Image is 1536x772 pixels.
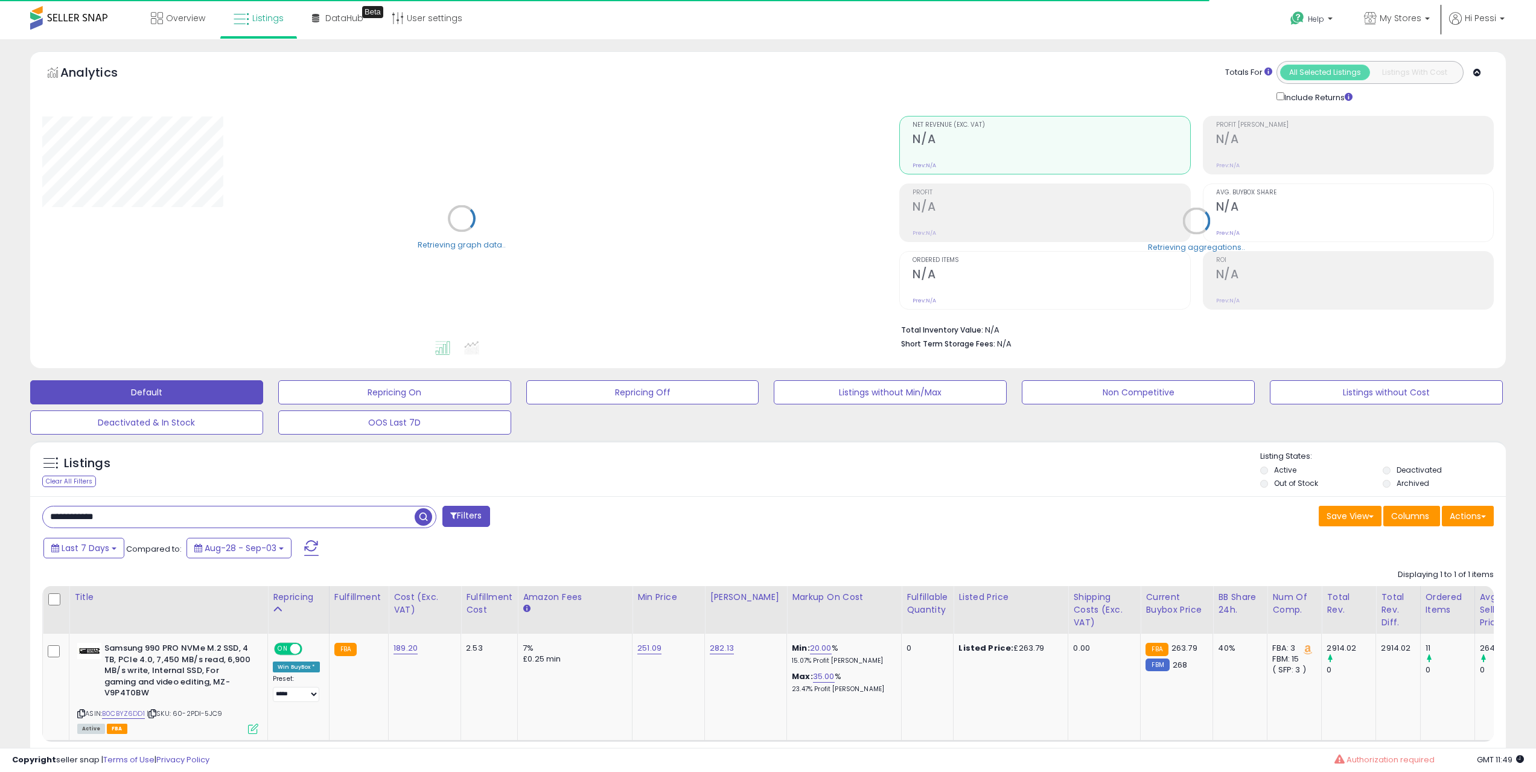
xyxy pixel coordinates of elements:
[394,642,418,654] a: 189.20
[1383,506,1440,526] button: Columns
[42,476,96,487] div: Clear All Filters
[334,591,383,604] div: Fulfillment
[810,642,832,654] a: 20.00
[1397,465,1442,475] label: Deactivated
[1267,90,1367,104] div: Include Returns
[278,410,511,435] button: OOS Last 7D
[792,671,892,694] div: %
[273,675,320,702] div: Preset:
[1380,12,1421,24] span: My Stores
[64,455,110,472] h5: Listings
[710,591,782,604] div: [PERSON_NAME]
[60,64,141,84] h5: Analytics
[526,380,759,404] button: Repricing Off
[1022,380,1255,404] button: Non Competitive
[907,643,944,654] div: 0
[1148,241,1245,252] div: Retrieving aggregations..
[792,671,813,682] b: Max:
[77,724,105,734] span: All listings currently available for purchase on Amazon
[1391,510,1429,522] span: Columns
[958,643,1059,654] div: £263.79
[792,642,810,654] b: Min:
[166,12,205,24] span: Overview
[1381,591,1415,629] div: Total Rev. Diff.
[394,591,456,616] div: Cost (Exc. VAT)
[792,643,892,665] div: %
[12,754,209,766] div: seller snap | |
[362,6,383,18] div: Tooltip anchor
[787,586,902,634] th: The percentage added to the cost of goods (COGS) that forms the calculator for Min & Max prices.
[1369,65,1459,80] button: Listings With Cost
[126,543,182,555] span: Compared to:
[523,591,627,604] div: Amazon Fees
[1073,591,1135,629] div: Shipping Costs (Exc. VAT)
[1280,65,1370,80] button: All Selected Listings
[104,643,251,702] b: Samsung 990 PRO NVMe M.2 SSD, 4 TB, PCIe 4.0, 7,450 MB/s read, 6,900 MB/s write, Internal SSD, Fo...
[205,542,276,554] span: Aug-28 - Sep-03
[1146,659,1169,671] small: FBM
[1426,665,1474,675] div: 0
[301,644,320,654] span: OFF
[792,685,892,694] p: 23.47% Profit [PERSON_NAME]
[1218,643,1258,654] div: 40%
[1073,643,1131,654] div: 0.00
[774,380,1007,404] button: Listings without Min/Max
[1272,665,1312,675] div: ( SFP: 3 )
[77,643,101,659] img: 41xGgpwGJKL._SL40_.jpg
[813,671,835,683] a: 35.00
[1397,478,1429,488] label: Archived
[1274,465,1296,475] label: Active
[273,591,324,604] div: Repricing
[958,642,1013,654] b: Listed Price:
[30,410,263,435] button: Deactivated & In Stock
[1465,12,1496,24] span: Hi Pessi
[334,643,357,656] small: FBA
[1398,569,1494,581] div: Displaying 1 to 1 of 1 items
[907,591,948,616] div: Fulfillable Quantity
[102,709,145,719] a: B0CBYZ6DD1
[1281,2,1345,39] a: Help
[1346,754,1435,765] span: Authorization required
[1274,478,1318,488] label: Out of Stock
[77,643,258,732] div: ASIN:
[103,754,155,765] a: Terms of Use
[325,12,363,24] span: DataHub
[1381,643,1410,654] div: 2914.02
[1442,506,1494,526] button: Actions
[418,239,506,250] div: Retrieving graph data..
[523,654,623,665] div: £0.25 min
[1327,643,1375,654] div: 2914.02
[12,754,56,765] strong: Copyright
[1171,642,1197,654] span: 263.79
[1270,380,1503,404] button: Listings without Cost
[1272,591,1316,616] div: Num of Comp.
[30,380,263,404] button: Default
[1480,665,1529,675] div: 0
[710,642,734,654] a: 282.13
[1327,591,1371,616] div: Total Rev.
[792,591,896,604] div: Markup on Cost
[1218,591,1262,616] div: BB Share 24h.
[523,643,623,654] div: 7%
[156,754,209,765] a: Privacy Policy
[1426,643,1474,654] div: 11
[1426,591,1470,616] div: Ordered Items
[1146,643,1168,656] small: FBA
[74,591,263,604] div: Title
[252,12,284,24] span: Listings
[1480,591,1524,629] div: Avg Selling Price
[792,657,892,665] p: 15.07% Profit [PERSON_NAME]
[1308,14,1324,24] span: Help
[1290,11,1305,26] i: Get Help
[1272,643,1312,654] div: FBA: 3
[1146,591,1208,616] div: Current Buybox Price
[1449,12,1505,39] a: Hi Pessi
[637,591,699,604] div: Min Price
[1272,654,1312,665] div: FBM: 15
[1260,451,1506,462] p: Listing States:
[1477,754,1524,765] span: 2025-09-11 11:49 GMT
[466,643,508,654] div: 2.53
[1480,643,1529,654] div: 264.91
[273,662,320,672] div: Win BuyBox *
[62,542,109,554] span: Last 7 Days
